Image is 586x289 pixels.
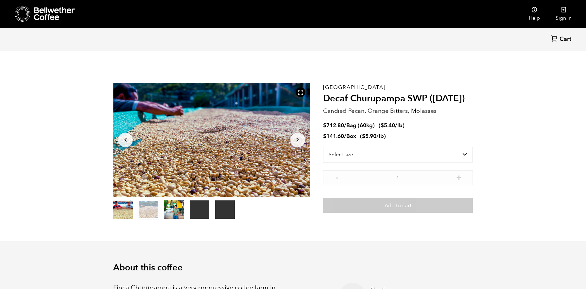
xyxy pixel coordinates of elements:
h2: About this coffee [113,263,473,273]
a: Cart [551,35,573,44]
bdi: 712.80 [323,122,344,129]
button: Add to cart [323,198,473,213]
span: /lb [395,122,403,129]
bdi: 141.60 [323,132,344,140]
span: Box [346,132,356,140]
bdi: 5.40 [381,122,395,129]
span: ( ) [360,132,386,140]
span: Cart [560,35,571,43]
span: /lb [376,132,384,140]
span: $ [323,132,326,140]
button: - [333,174,341,180]
video: Your browser does not support the video tag. [215,200,235,219]
span: / [344,122,346,129]
h2: Decaf Churupampa SWP ([DATE]) [323,93,473,104]
p: Candied Pecan, Orange Bitters, Molasses [323,107,473,115]
video: Your browser does not support the video tag. [190,200,209,219]
span: Bag (60kg) [346,122,375,129]
span: ( ) [379,122,405,129]
button: + [455,174,463,180]
span: $ [323,122,326,129]
bdi: 5.90 [362,132,376,140]
span: / [344,132,346,140]
span: $ [362,132,365,140]
span: $ [381,122,384,129]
